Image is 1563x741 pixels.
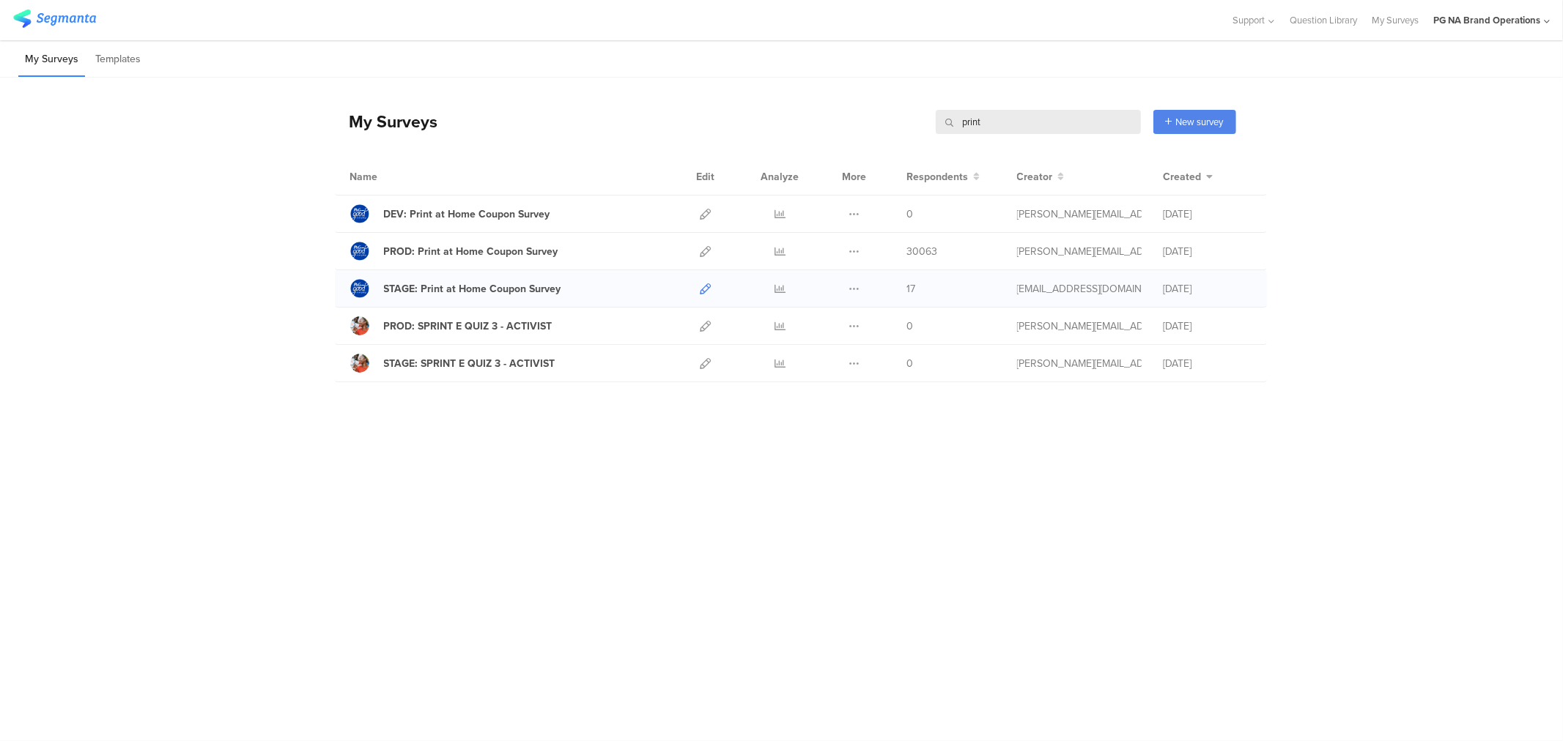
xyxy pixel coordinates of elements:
a: STAGE: SPRINT E QUIZ 3 - ACTIVIST [350,354,555,373]
div: [DATE] [1164,206,1252,222]
span: Created [1164,169,1202,185]
div: STAGE: SPRINT E QUIZ 3 - ACTIVIST [384,356,555,371]
div: torres.k.3@pg.com [1017,356,1142,371]
span: 0 [907,356,914,371]
button: Creator [1017,169,1065,185]
div: [DATE] [1164,281,1252,297]
span: 17 [907,281,916,297]
div: Analyze [758,158,802,195]
div: Name [350,169,438,185]
span: Support [1233,13,1265,27]
div: My Surveys [335,109,438,134]
button: Respondents [907,169,980,185]
li: Templates [89,42,147,77]
li: My Surveys [18,42,85,77]
div: gallup.r@pg.com [1017,281,1142,297]
span: New survey [1176,115,1224,129]
div: STAGE: Print at Home Coupon Survey [384,281,561,297]
div: DEV: Print at Home Coupon Survey [384,206,550,222]
a: STAGE: Print at Home Coupon Survey [350,279,561,298]
input: Survey Name, Creator... [936,110,1141,134]
span: Creator [1017,169,1053,185]
div: torres.k.3@pg.com [1017,319,1142,334]
button: Created [1164,169,1213,185]
div: PG NA Brand Operations [1433,13,1540,27]
a: PROD: Print at Home Coupon Survey [350,242,558,261]
div: Edit [690,158,722,195]
div: harish.kumar@ltimindtree.com [1017,206,1142,222]
div: PROD: Print at Home Coupon Survey [384,244,558,259]
div: PROD: SPRINT E QUIZ 3 - ACTIVIST [384,319,553,334]
div: chellappa.uc@pg.com [1017,244,1142,259]
span: 30063 [907,244,938,259]
img: segmanta logo [13,10,96,28]
span: Respondents [907,169,969,185]
a: DEV: Print at Home Coupon Survey [350,204,550,223]
div: [DATE] [1164,356,1252,371]
div: More [839,158,871,195]
div: [DATE] [1164,319,1252,334]
span: 0 [907,206,914,222]
div: [DATE] [1164,244,1252,259]
a: PROD: SPRINT E QUIZ 3 - ACTIVIST [350,316,553,335]
span: 0 [907,319,914,334]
